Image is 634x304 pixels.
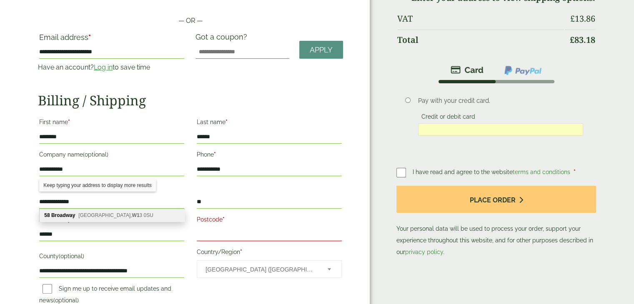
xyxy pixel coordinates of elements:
span: (optional) [59,253,84,259]
label: Last name [197,116,342,130]
label: Phone [197,149,342,163]
span: (optional) [53,297,79,304]
label: Credit or debit card [418,113,479,122]
abbr: required [71,216,73,223]
th: VAT [397,9,564,29]
abbr: required [240,249,242,255]
span: I have read and agree to the website [413,169,572,175]
span: (optional) [83,151,108,158]
a: privacy policy [405,249,443,255]
h2: Billing / Shipping [38,92,343,108]
label: Got a coupon? [195,32,251,45]
abbr: required [223,216,225,223]
a: Apply [299,41,343,59]
span: Country/Region [197,260,342,278]
img: ppcp-gateway.png [504,65,542,76]
bdi: 83.18 [570,34,595,45]
p: — OR — [38,16,343,26]
p: Your personal data will be used to process your order, support your experience throughout this we... [396,186,596,258]
div: 58 Broadway [40,209,185,222]
bdi: 13.86 [570,13,595,24]
b: 58 [44,212,50,218]
p: Have an account? to save time [38,62,185,72]
button: Place order [396,186,596,213]
abbr: required [88,33,91,42]
span: Apply [310,45,333,55]
th: Total [397,30,564,50]
div: Keep typing your address to display more results [39,179,155,192]
label: Country/Region [197,246,342,260]
a: Log in [94,63,113,71]
label: First name [39,116,184,130]
abbr: required [574,169,576,175]
span: [GEOGRAPHIC_DATA], 3 0SU [78,212,153,218]
label: Email address [39,34,184,45]
abbr: required [214,151,216,158]
abbr: required [226,119,228,125]
span: £ [570,34,574,45]
iframe: Secure card payment input frame [421,126,581,133]
p: Pay with your credit card. [418,96,583,105]
a: terms and conditions [513,169,570,175]
input: Sign me up to receive email updates and news(optional) [43,284,52,294]
label: Postcode [197,214,342,228]
span: £ [570,13,575,24]
img: stripe.png [451,65,484,75]
abbr: required [68,119,70,125]
label: County [39,250,184,264]
span: United Kingdom (UK) [205,261,316,278]
label: Company name [39,149,184,163]
b: W1 [132,212,140,218]
b: Broadway [51,212,75,218]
